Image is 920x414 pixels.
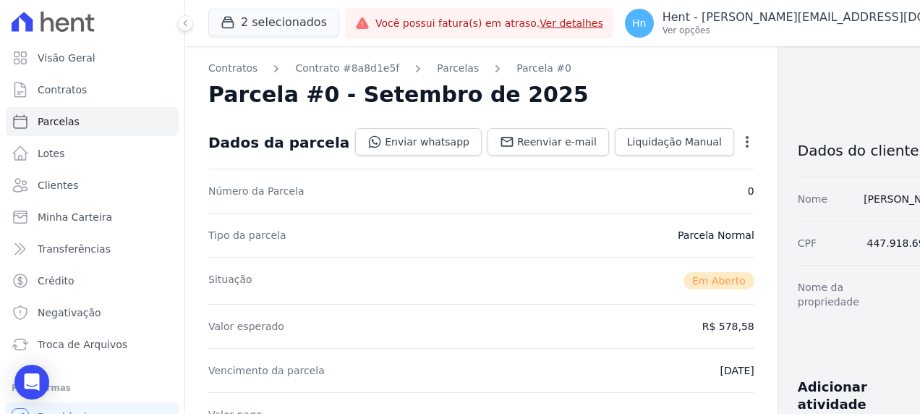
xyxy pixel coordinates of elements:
[208,272,252,290] dt: Situação
[615,128,734,156] a: Liquidação Manual
[748,184,754,198] dd: 0
[6,43,179,72] a: Visão Geral
[798,236,817,250] dt: CPF
[38,274,74,288] span: Crédito
[6,235,179,263] a: Transferências
[38,305,101,320] span: Negativação
[702,319,754,334] dd: R$ 578,58
[6,107,179,136] a: Parcelas
[38,51,95,65] span: Visão Geral
[6,75,179,104] a: Contratos
[355,128,482,156] a: Enviar whatsapp
[38,242,111,256] span: Transferências
[540,17,603,29] a: Ver detalhes
[38,178,78,193] span: Clientes
[38,146,65,161] span: Lotes
[38,210,112,224] span: Minha Carteira
[38,83,87,97] span: Contratos
[6,298,179,327] a: Negativação
[208,134,349,151] div: Dados da parcela
[38,114,80,129] span: Parcelas
[516,61,571,76] a: Parcela #0
[517,135,597,149] span: Reenviar e-mail
[683,272,754,290] span: Em Aberto
[6,330,179,359] a: Troca de Arquivos
[678,228,754,242] dd: Parcela Normal
[798,280,903,309] dt: Nome da propriedade
[208,319,284,334] dt: Valor esperado
[208,228,286,242] dt: Tipo da parcela
[208,184,304,198] dt: Número da Parcela
[208,363,325,378] dt: Vencimento da parcela
[632,18,646,28] span: Hn
[627,135,722,149] span: Liquidação Manual
[208,61,257,76] a: Contratos
[798,192,827,206] dt: Nome
[6,171,179,200] a: Clientes
[6,139,179,168] a: Lotes
[720,363,754,378] dd: [DATE]
[38,337,127,352] span: Troca de Arquivos
[6,266,179,295] a: Crédito
[208,9,339,36] button: 2 selecionados
[487,128,609,156] a: Reenviar e-mail
[437,61,479,76] a: Parcelas
[12,379,173,397] div: Plataformas
[208,82,589,108] h2: Parcela #0 - Setembro de 2025
[6,203,179,232] a: Minha Carteira
[375,16,603,31] span: Você possui fatura(s) em atraso.
[208,61,754,76] nav: Breadcrumb
[14,365,49,400] div: Open Intercom Messenger
[295,61,399,76] a: Contrato #8a8d1e5f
